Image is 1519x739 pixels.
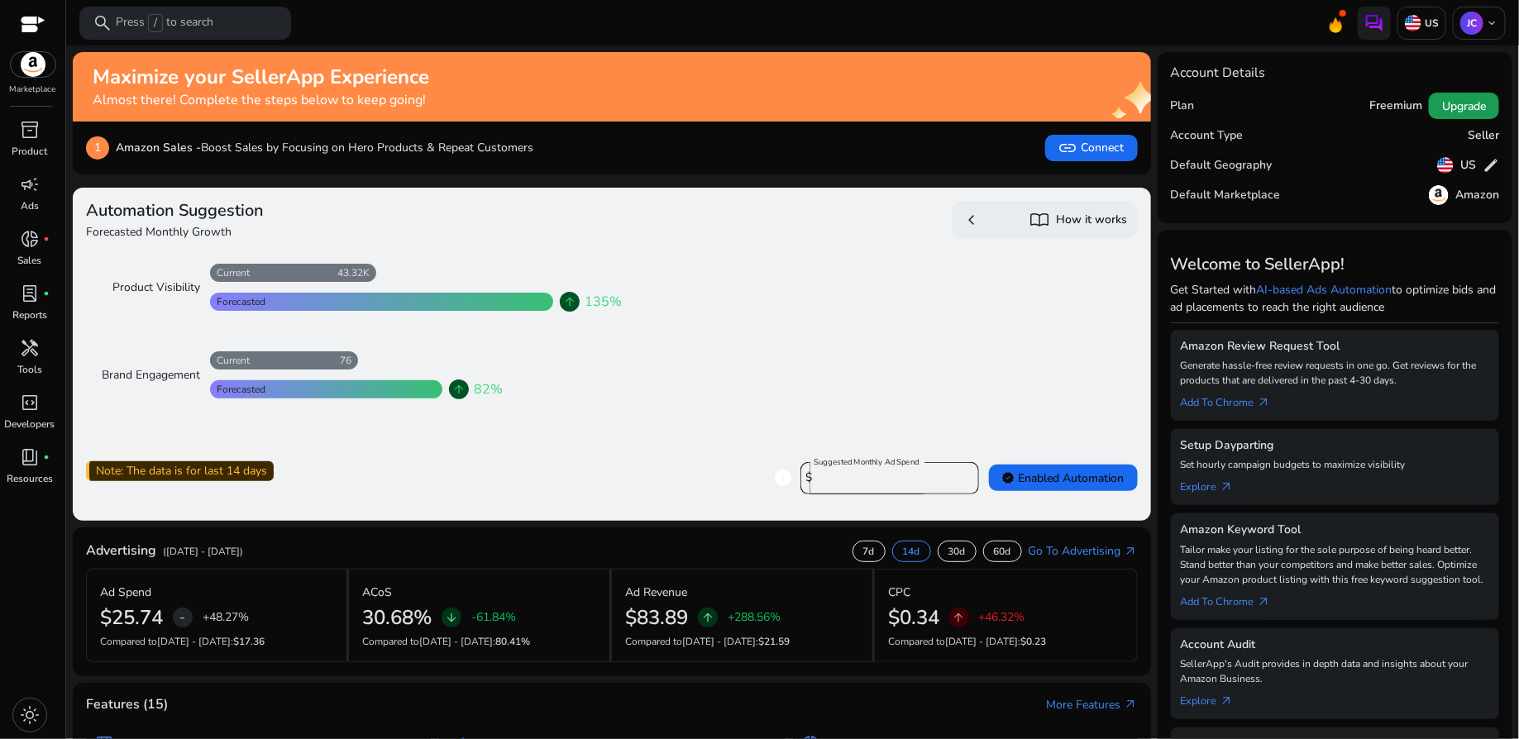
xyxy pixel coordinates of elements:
p: 30d [948,545,966,558]
p: Press to search [116,14,213,32]
span: 80.41% [495,635,530,648]
h2: $83.89 [625,606,688,630]
p: CPC [888,584,910,601]
h4: Forecasted Monthly Growth [86,224,605,241]
h5: Setup Dayparting [1181,439,1489,453]
a: Go To Advertisingarrow_outward [1029,542,1138,560]
button: Upgrade [1429,93,1499,119]
div: Forecasted [210,383,265,396]
span: $17.36 [233,635,265,648]
h5: How it works [1057,213,1128,227]
span: arrow_upward [701,611,714,624]
h5: Seller [1468,129,1499,143]
h5: Default Geography [1171,159,1273,173]
p: Ad Revenue [625,584,687,601]
p: Product [12,144,48,159]
div: 76 [340,354,358,367]
span: - [180,608,186,627]
p: Generate hassle-free review requests in one go. Get reviews for the products that are delivered i... [1181,358,1489,388]
p: Compared to : [362,634,596,649]
span: link [1058,138,1078,158]
h4: Features (15) [86,697,168,713]
span: 135% [585,292,622,312]
p: 14d [903,545,920,558]
h5: Amazon Review Request Tool [1181,340,1489,354]
h5: Amazon [1455,188,1499,203]
p: Ads [21,198,39,213]
p: Compared to : [888,634,1124,649]
span: inventory_2 [20,120,40,140]
h5: Freemium [1369,99,1422,113]
span: search [93,13,112,33]
span: chevron_left [963,210,982,230]
p: ([DATE] - [DATE]) [163,544,243,559]
span: Upgrade [1442,98,1486,115]
span: [DATE] - [DATE] [945,635,1019,648]
p: Developers [5,417,55,431]
p: Tailor make your listing for the sole purpose of being heard better. Stand better than your compe... [1181,542,1489,587]
h5: Amazon Keyword Tool [1181,523,1489,537]
span: [DATE] - [DATE] [682,635,756,648]
span: verified [1002,471,1015,484]
span: arrow_outward [1258,595,1271,608]
span: lab_profile [20,284,40,303]
h2: $25.74 [100,606,163,630]
div: Brand Engagement [99,367,200,384]
p: -61.84% [471,612,516,623]
p: Compared to : [625,634,859,649]
mat-label: Suggested Monthly Ad Spend [814,456,920,468]
p: Resources [7,471,53,486]
div: Product Visibility [99,279,200,296]
p: Boost Sales by Focusing on Hero Products & Repeat Customers [116,139,533,156]
span: campaign [20,174,40,194]
span: arrow_outward [1125,545,1138,558]
span: keyboard_arrow_down [1485,17,1498,30]
p: +288.56% [728,612,781,623]
p: Sales [18,253,42,268]
span: arrow_upward [563,295,576,308]
span: arrow_outward [1220,694,1234,708]
span: Enabled Automation [1002,470,1125,487]
img: us.svg [1405,15,1421,31]
p: Set hourly campaign budgets to maximize visibility [1181,457,1489,472]
h3: Welcome to SellerApp! [1171,255,1499,274]
p: SellerApp's Audit provides in depth data and insights about your Amazon Business. [1181,656,1489,686]
span: book_4 [20,447,40,467]
span: light_mode [20,705,40,725]
h4: Account Details [1171,65,1266,81]
span: handyman [20,338,40,358]
img: amazon.svg [1429,185,1449,205]
a: More Featuresarrow_outward [1047,696,1138,713]
p: Reports [12,308,47,322]
h2: Maximize your SellerApp Experience [93,65,429,89]
span: Connect [1058,138,1125,158]
span: [DATE] - [DATE] [419,635,493,648]
h4: Advertising [86,543,156,559]
p: ACoS [362,584,392,601]
span: arrow_outward [1125,698,1138,711]
h5: Default Marketplace [1171,188,1281,203]
a: Explorearrow_outward [1181,472,1247,495]
p: US [1421,17,1439,30]
h2: 30.68% [362,606,432,630]
h5: Account Type [1171,129,1244,143]
p: 7d [863,545,875,558]
span: arrow_outward [1258,396,1271,409]
p: JC [1460,12,1483,35]
p: 1 [86,136,109,160]
b: Amazon Sales - [116,140,201,155]
a: AI-based Ads Automation [1257,282,1392,298]
p: Tools [17,362,42,377]
h5: US [1460,159,1476,173]
span: $0.23 [1021,635,1047,648]
div: 43.32K [337,266,376,279]
span: 82% [474,379,503,399]
span: arrow_outward [1220,480,1234,493]
p: +48.27% [203,612,249,623]
div: Forecasted [210,295,265,308]
span: edit [1483,157,1499,174]
p: Ad Spend [100,584,151,601]
span: $21.59 [758,635,790,648]
a: Add To Chrome [1181,587,1284,610]
span: info [774,468,794,488]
